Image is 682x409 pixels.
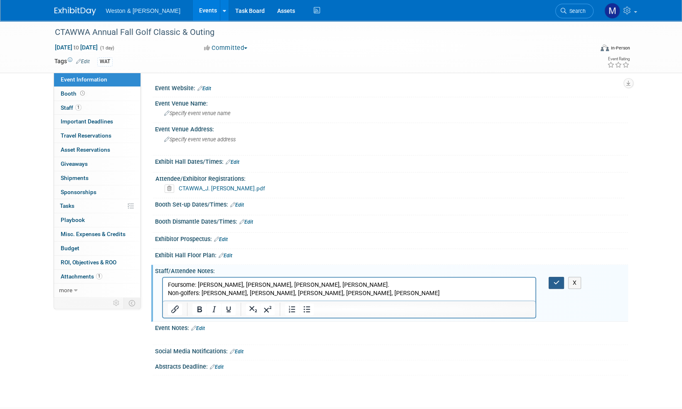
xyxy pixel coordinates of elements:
[207,303,221,315] button: Italic
[191,325,205,331] a: Edit
[54,115,140,128] a: Important Deadlines
[155,172,624,183] div: Attendee/Exhibitor Registrations:
[54,87,140,101] a: Booth
[261,303,275,315] button: Superscript
[300,303,314,315] button: Bullet list
[164,110,231,116] span: Specify event venue name
[197,86,211,91] a: Edit
[109,298,124,308] td: Personalize Event Tab Strip
[163,278,536,301] iframe: Rich Text Area
[61,76,107,83] span: Event Information
[96,273,102,279] span: 1
[61,217,85,223] span: Playbook
[61,231,126,237] span: Misc. Expenses & Credits
[54,241,140,255] a: Budget
[59,287,72,293] span: more
[61,189,96,195] span: Sponsorships
[54,270,140,283] a: Attachments1
[168,303,182,315] button: Insert/edit link
[61,132,111,139] span: Travel Reservations
[54,101,140,115] a: Staff1
[179,185,265,192] a: CTAWWA_J. [PERSON_NAME].pdf
[54,256,140,269] a: ROI, Objectives & ROO
[61,118,113,125] span: Important Deadlines
[54,213,140,227] a: Playbook
[230,202,244,208] a: Edit
[61,160,88,167] span: Giveaways
[601,44,609,51] img: Format-Inperson.png
[226,159,239,165] a: Edit
[79,90,86,96] span: Booth not reserved yet
[155,123,628,133] div: Event Venue Address:
[54,7,96,15] img: ExhibitDay
[155,155,628,166] div: Exhibit Hall Dates/Times:
[604,3,620,19] img: Mary Ann Trujillo
[285,303,299,315] button: Numbered list
[52,25,581,40] div: CTAWWA Annual Fall Golf Classic & Outing
[61,104,81,111] span: Staff
[54,57,90,67] td: Tags
[214,237,228,242] a: Edit
[54,73,140,86] a: Event Information
[246,303,260,315] button: Subscript
[106,7,180,14] span: Weston & [PERSON_NAME]
[76,59,90,64] a: Edit
[54,143,140,157] a: Asset Reservations
[568,277,581,289] button: X
[61,90,86,97] span: Booth
[155,265,628,275] div: Staff/Attendee Notes:
[222,303,236,315] button: Underline
[201,44,251,52] button: Committed
[54,157,140,171] a: Giveaways
[155,322,628,333] div: Event Notes:
[54,44,98,51] span: [DATE] [DATE]
[54,129,140,143] a: Travel Reservations
[155,360,628,371] div: Abstracts Deadline:
[61,273,102,280] span: Attachments
[155,82,628,93] div: Event Website:
[54,199,140,213] a: Tasks
[61,175,89,181] span: Shipments
[54,283,140,297] a: more
[230,349,244,355] a: Edit
[544,43,630,56] div: Event Format
[61,259,116,266] span: ROI, Objectives & ROO
[75,104,81,111] span: 1
[97,57,113,66] div: WAT
[61,245,79,251] span: Budget
[210,364,224,370] a: Edit
[566,8,586,14] span: Search
[155,198,628,209] div: Booth Set-up Dates/Times:
[155,249,628,260] div: Exhibit Hall Floor Plan:
[99,45,114,51] span: (1 day)
[155,97,628,108] div: Event Venue Name:
[164,136,236,143] span: Specify event venue address
[555,4,593,18] a: Search
[155,215,628,226] div: Booth Dismantle Dates/Times:
[192,303,207,315] button: Bold
[610,45,630,51] div: In-Person
[54,185,140,199] a: Sponsorships
[60,202,74,209] span: Tasks
[54,227,140,241] a: Misc. Expenses & Credits
[72,44,80,51] span: to
[61,146,110,153] span: Asset Reservations
[165,186,177,192] a: Delete attachment?
[155,345,628,356] div: Social Media Notifications:
[239,219,253,225] a: Edit
[219,253,232,259] a: Edit
[54,171,140,185] a: Shipments
[607,57,629,61] div: Event Rating
[123,298,140,308] td: Toggle Event Tabs
[155,233,628,244] div: Exhibitor Prospectus:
